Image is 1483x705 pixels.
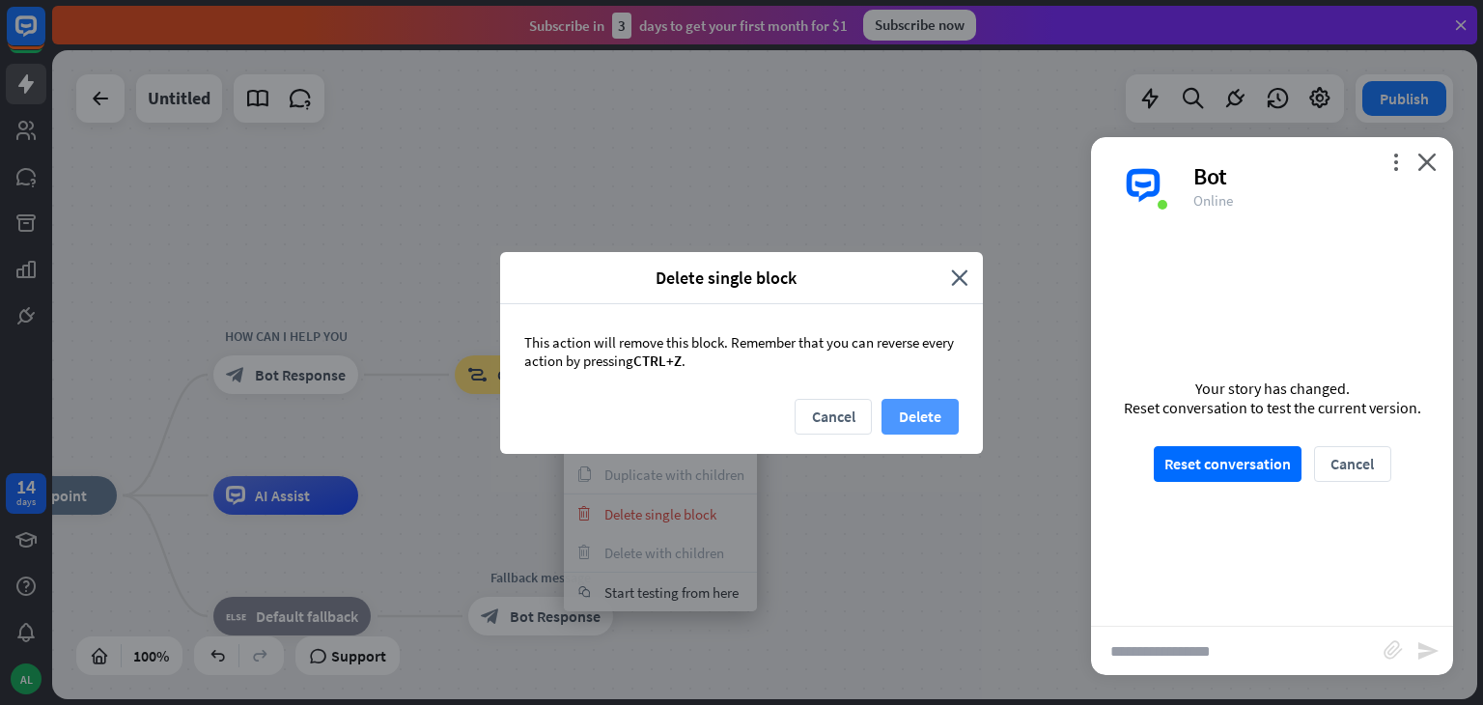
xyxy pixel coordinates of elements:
[500,304,983,399] div: This action will remove this block. Remember that you can reverse every action by pressing .
[1416,639,1440,663] i: send
[1384,640,1403,660] i: block_attachment
[951,267,968,289] i: close
[15,8,73,66] button: Open LiveChat chat widget
[1193,191,1430,210] div: Online
[795,399,872,435] button: Cancel
[881,399,959,435] button: Delete
[1386,153,1405,171] i: more_vert
[1193,161,1430,191] div: Bot
[1417,153,1437,171] i: close
[1314,446,1391,482] button: Cancel
[1154,446,1301,482] button: Reset conversation
[1124,379,1421,398] div: Your story has changed.
[515,267,937,289] span: Delete single block
[633,352,682,370] span: CTRL+Z
[1124,398,1421,417] div: Reset conversation to test the current version.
